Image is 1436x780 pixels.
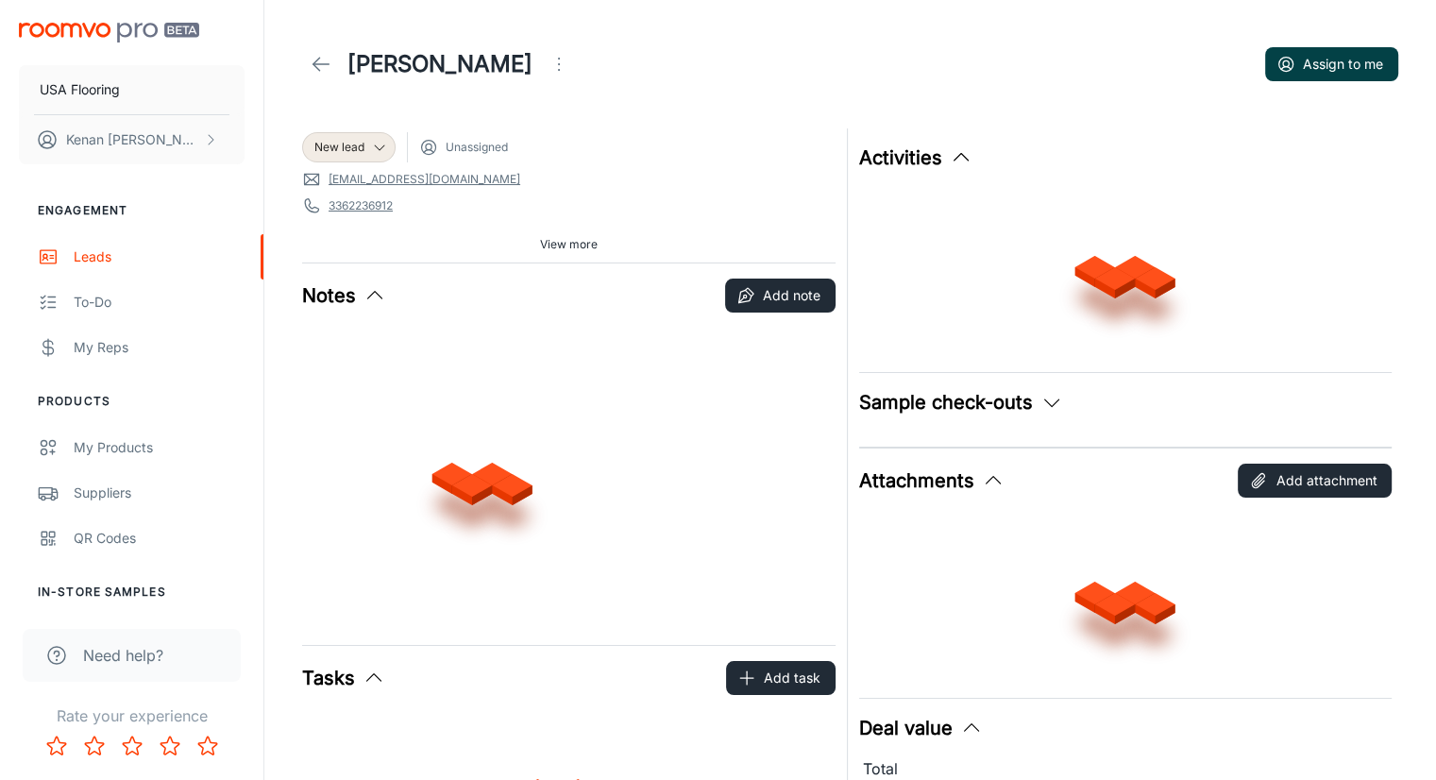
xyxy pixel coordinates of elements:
[302,664,385,692] button: Tasks
[347,47,532,81] h1: [PERSON_NAME]
[725,279,836,313] button: Add note
[859,144,972,172] button: Activities
[40,79,120,100] p: USA Flooring
[15,704,248,727] p: Rate your experience
[859,388,1063,416] button: Sample check-outs
[151,727,189,765] button: Rate 4 star
[1238,464,1392,498] button: Add attachment
[726,661,836,695] button: Add task
[38,727,76,765] button: Rate 1 star
[1265,47,1398,81] button: Assign to me
[74,292,245,313] div: To-do
[74,483,245,503] div: Suppliers
[83,644,163,667] span: Need help?
[66,129,199,150] p: Kenan [PERSON_NAME]
[859,714,983,742] button: Deal value
[446,139,508,156] span: Unassigned
[859,466,1005,495] button: Attachments
[329,197,393,214] a: 3362236912
[540,236,598,253] span: View more
[76,727,113,765] button: Rate 2 star
[74,528,245,549] div: QR Codes
[113,727,151,765] button: Rate 3 star
[19,23,199,42] img: Roomvo PRO Beta
[74,337,245,358] div: My Reps
[302,132,396,162] div: New lead
[532,230,605,259] button: View more
[314,139,364,156] span: New lead
[189,727,227,765] button: Rate 5 star
[74,437,245,458] div: My Products
[74,246,245,267] div: Leads
[19,115,245,164] button: Kenan [PERSON_NAME]
[329,171,520,188] a: [EMAIL_ADDRESS][DOMAIN_NAME]
[302,281,386,310] button: Notes
[540,45,578,83] button: Open menu
[19,65,245,114] button: USA Flooring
